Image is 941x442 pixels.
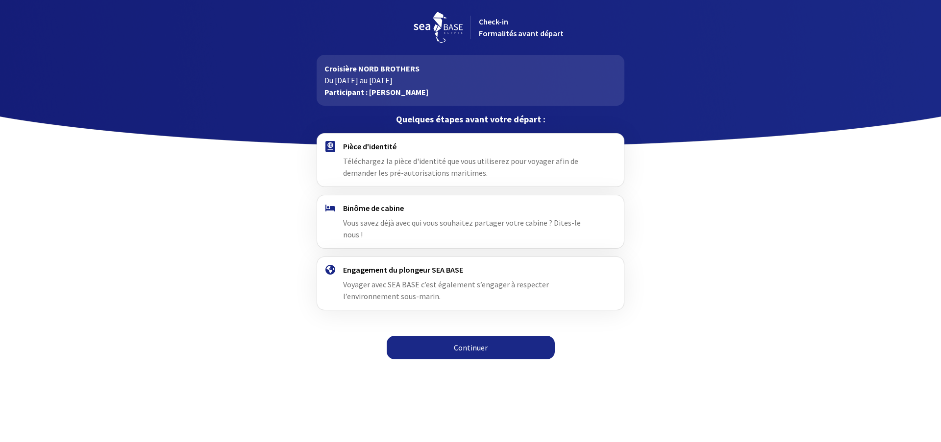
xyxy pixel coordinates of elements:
p: Du [DATE] au [DATE] [324,74,616,86]
h4: Engagement du plongeur SEA BASE [343,265,597,275]
h4: Binôme de cabine [343,203,597,213]
span: Voyager avec SEA BASE c’est également s’engager à respecter l’environnement sous-marin. [343,279,549,301]
a: Continuer [387,336,555,359]
span: Téléchargez la pièce d'identité que vous utiliserez pour voyager afin de demander les pré-autoris... [343,156,578,178]
img: binome.svg [325,205,335,211]
p: Participant : [PERSON_NAME] [324,86,616,98]
img: logo_seabase.svg [414,12,463,43]
span: Vous savez déjà avec qui vous souhaitez partager votre cabine ? Dites-le nous ! [343,218,581,239]
img: passport.svg [325,141,335,152]
span: Check-in Formalités avant départ [479,17,564,38]
p: Quelques étapes avant votre départ : [317,114,624,125]
p: Croisière NORD BROTHERS [324,63,616,74]
h4: Pièce d'identité [343,141,597,151]
img: engagement.svg [325,265,335,275]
